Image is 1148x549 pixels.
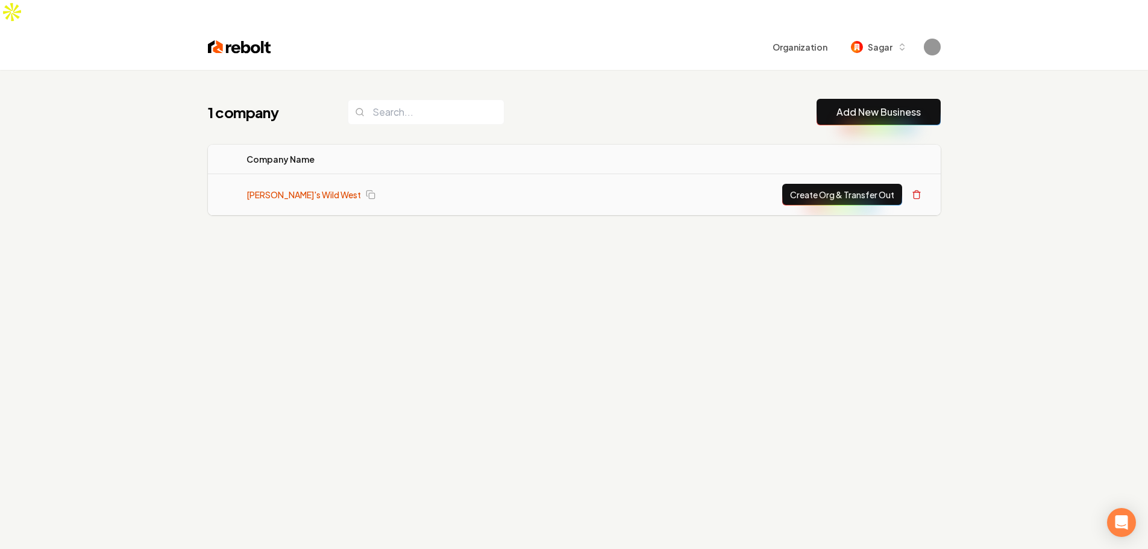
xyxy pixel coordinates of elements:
img: Sagar [851,41,863,53]
a: [PERSON_NAME]'s Wild West [246,189,361,201]
img: Rebolt Logo [208,39,271,55]
h1: 1 company [208,102,324,122]
img: Sagar Soni [924,39,941,55]
button: Add New Business [817,99,941,125]
input: Search... [348,99,504,125]
span: Sagar [868,41,892,54]
a: Add New Business [836,105,921,119]
button: Create Org & Transfer Out [782,184,902,205]
button: Open user button [924,39,941,55]
th: Company Name [237,145,566,174]
button: Organization [765,36,834,58]
div: Open Intercom Messenger [1107,508,1136,537]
